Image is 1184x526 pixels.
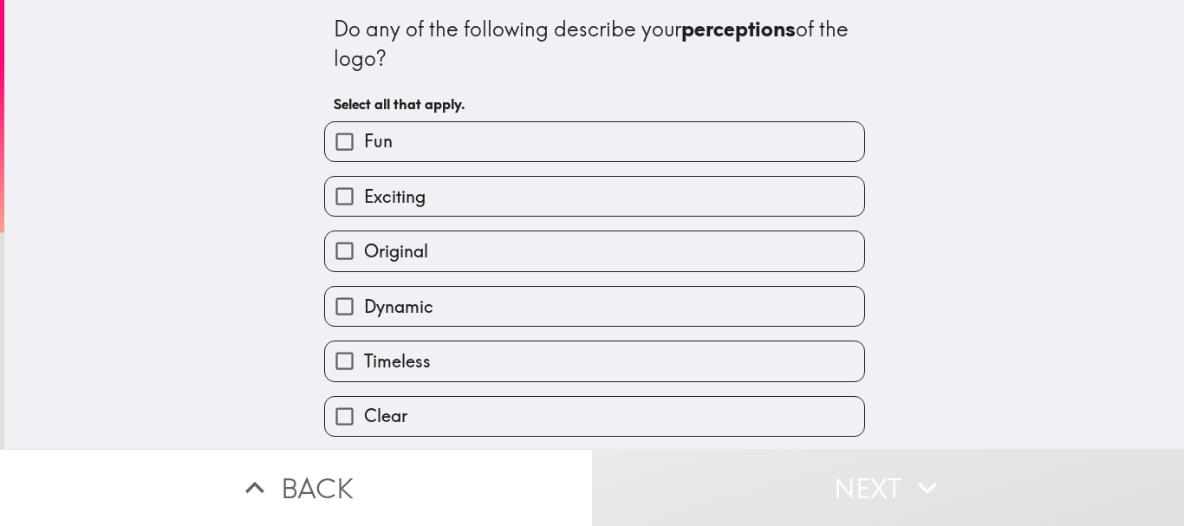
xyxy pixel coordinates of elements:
[325,177,864,216] button: Exciting
[364,295,433,319] span: Dynamic
[325,397,864,436] button: Clear
[364,239,428,263] span: Original
[334,94,855,114] h6: Select all that apply.
[364,404,407,428] span: Clear
[364,349,431,373] span: Timeless
[364,185,426,209] span: Exciting
[325,341,864,380] button: Timeless
[325,287,864,326] button: Dynamic
[325,231,864,270] button: Original
[681,16,796,42] b: perceptions
[325,122,864,161] button: Fun
[592,449,1184,526] button: Next
[334,15,855,73] div: Do any of the following describe your of the logo?
[364,129,393,153] span: Fun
